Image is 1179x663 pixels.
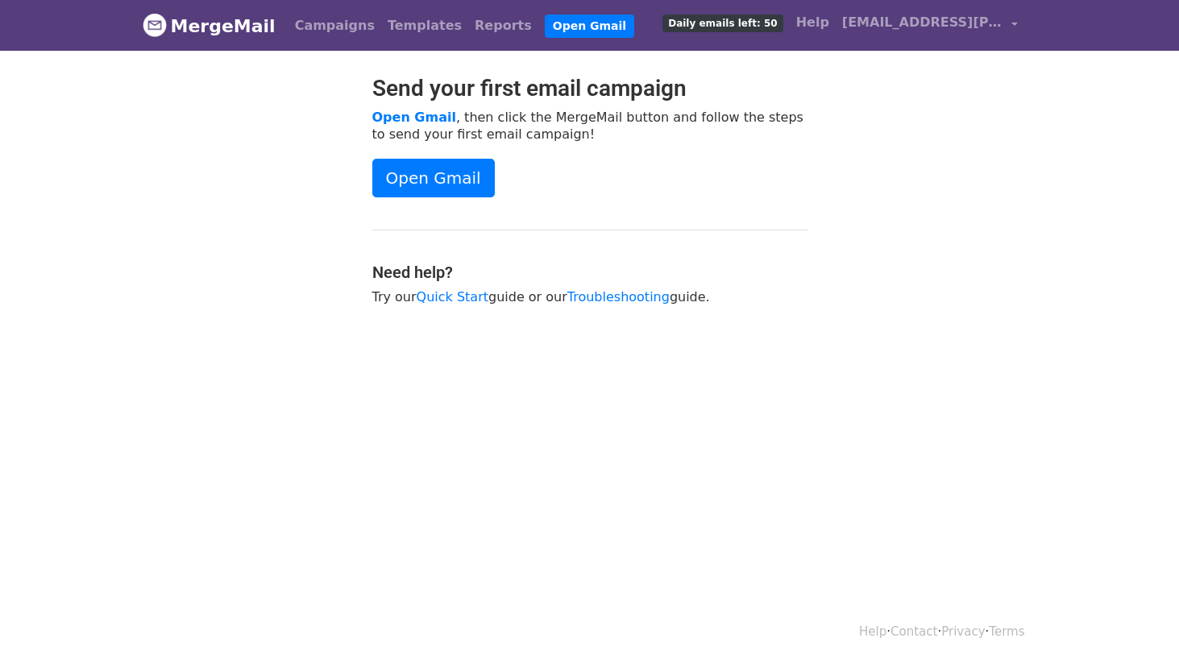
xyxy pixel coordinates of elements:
[372,75,807,102] h2: Send your first email campaign
[656,6,789,39] a: Daily emails left: 50
[417,289,488,305] a: Quick Start
[836,6,1024,44] a: [EMAIL_ADDRESS][PERSON_NAME][DOMAIN_NAME]
[859,624,886,639] a: Help
[842,13,1003,32] span: [EMAIL_ADDRESS][PERSON_NAME][DOMAIN_NAME]
[143,13,167,37] img: MergeMail logo
[381,10,468,42] a: Templates
[372,110,456,125] a: Open Gmail
[143,9,276,43] a: MergeMail
[468,10,538,42] a: Reports
[372,263,807,282] h4: Need help?
[372,159,495,197] a: Open Gmail
[567,289,670,305] a: Troubleshooting
[372,288,807,305] p: Try our guide or our guide.
[289,10,381,42] a: Campaigns
[662,15,783,32] span: Daily emails left: 50
[790,6,836,39] a: Help
[941,624,985,639] a: Privacy
[890,624,937,639] a: Contact
[989,624,1024,639] a: Terms
[372,109,807,143] p: , then click the MergeMail button and follow the steps to send your first email campaign!
[545,15,634,38] a: Open Gmail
